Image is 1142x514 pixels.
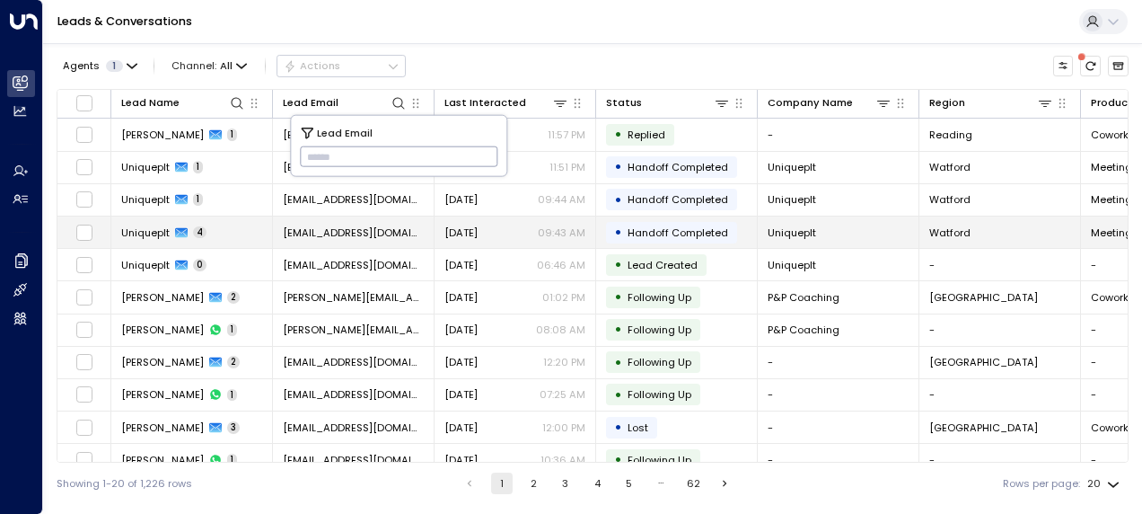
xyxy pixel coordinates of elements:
[549,160,585,174] p: 11:51 PM
[758,119,919,150] td: -
[121,258,170,272] span: Uniqueplt
[542,290,585,305] p: 01:02 PM
[606,94,642,111] div: Status
[220,60,233,72] span: All
[75,158,93,176] span: Toggle select row
[444,323,478,337] span: Yesterday
[121,226,170,240] span: Uniqueplt
[919,249,1081,280] td: -
[75,321,93,339] span: Toggle select row
[586,473,608,494] button: Go to page 4
[57,56,142,75] button: Agents1
[650,473,672,494] div: …
[768,94,853,111] div: Company Name
[193,259,206,271] span: 0
[444,192,478,207] span: Yesterday
[538,226,585,240] p: 09:43 AM
[628,160,728,174] span: Handoff Completed
[121,160,170,174] span: Uniqueplt
[283,355,424,369] span: clt_plumbingandheating@yahoo.com
[121,94,180,111] div: Lead Name
[444,226,478,240] span: Aug 20, 2025
[283,290,424,305] span: helen@pandpcoaching.co.uk
[227,356,240,368] span: 2
[75,191,93,208] span: Toggle select row
[929,290,1038,305] span: London
[523,473,544,494] button: Go to page 2
[628,290,691,305] span: Following Up
[444,453,478,467] span: Yesterday
[929,226,971,240] span: Watford
[628,355,691,369] span: Following Up
[283,128,424,142] span: kasacolx@gmail.com
[1080,56,1101,76] span: There are new threads available. Refresh the grid to view the latest updates.
[614,188,622,212] div: •
[614,383,622,407] div: •
[444,290,478,305] span: Yesterday
[929,192,971,207] span: Watford
[75,94,93,112] span: Toggle select all
[758,444,919,475] td: -
[929,421,1038,435] span: Cambridge
[768,192,816,207] span: Uniqueplt
[537,258,585,272] p: 06:46 AM
[919,379,1081,411] td: -
[283,453,424,467] span: asbathc@gmail.com
[283,421,424,435] span: asbathc@gmail.com
[1053,56,1074,76] button: Customize
[121,94,245,111] div: Lead Name
[614,220,622,244] div: •
[768,290,839,305] span: P&P Coaching
[284,59,340,72] div: Actions
[758,379,919,411] td: -
[619,473,640,494] button: Go to page 5
[166,56,253,75] button: Channel:All
[277,55,406,76] div: Button group with a nested menu
[121,290,204,305] span: Helen Letchfield
[277,55,406,76] button: Actions
[538,192,585,207] p: 09:44 AM
[166,56,253,75] span: Channel:
[548,128,585,142] p: 11:57 PM
[768,160,816,174] span: Uniqueplt
[715,473,736,494] button: Go to next page
[929,128,972,142] span: Reading
[1003,476,1080,492] label: Rows per page:
[929,94,965,111] div: Region
[614,122,622,146] div: •
[1087,473,1123,495] div: 20
[919,315,1081,346] td: -
[121,387,204,402] span: Charlie Troncone
[758,347,919,378] td: -
[919,444,1081,475] td: -
[768,94,892,111] div: Company Name
[929,94,1053,111] div: Region
[283,94,338,111] div: Lead Email
[75,353,93,371] span: Toggle select row
[227,128,237,141] span: 1
[682,473,704,494] button: Go to page 62
[121,421,204,435] span: Asbath Chowdhury
[283,192,424,207] span: office@uniqueplt.com
[121,355,204,369] span: Charlie Troncone
[75,385,93,403] span: Toggle select row
[283,258,424,272] span: office@uniqueplt.com
[614,155,622,179] div: •
[614,448,622,472] div: •
[75,256,93,274] span: Toggle select row
[75,288,93,306] span: Toggle select row
[444,355,478,369] span: Yesterday
[75,419,93,437] span: Toggle select row
[458,473,737,494] nav: pagination navigation
[193,226,206,239] span: 4
[227,454,237,466] span: 1
[614,415,622,439] div: •
[768,226,816,240] span: Uniqueplt
[227,421,240,434] span: 3
[227,323,237,336] span: 1
[614,317,622,341] div: •
[193,161,203,173] span: 1
[628,453,691,467] span: Following Up
[63,61,100,71] span: Agents
[57,476,192,492] div: Showing 1-20 of 1,226 rows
